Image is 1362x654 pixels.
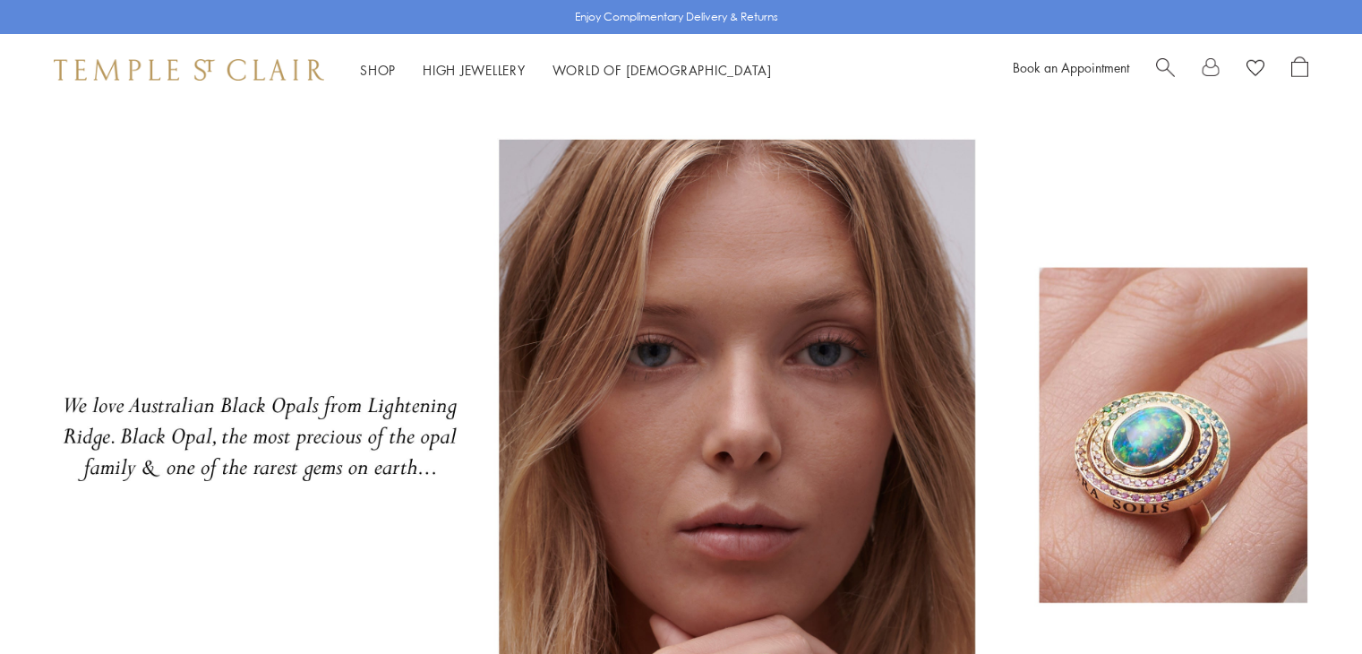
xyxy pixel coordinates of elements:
[1156,56,1175,83] a: Search
[553,61,772,79] a: World of [DEMOGRAPHIC_DATA]World of [DEMOGRAPHIC_DATA]
[1272,570,1344,636] iframe: Gorgias live chat messenger
[360,59,772,82] nav: Main navigation
[1291,56,1308,83] a: Open Shopping Bag
[575,8,778,26] p: Enjoy Complimentary Delivery & Returns
[423,61,526,79] a: High JewelleryHigh Jewellery
[360,61,396,79] a: ShopShop
[54,59,324,81] img: Temple St. Clair
[1246,56,1264,83] a: View Wishlist
[1013,58,1129,76] a: Book an Appointment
